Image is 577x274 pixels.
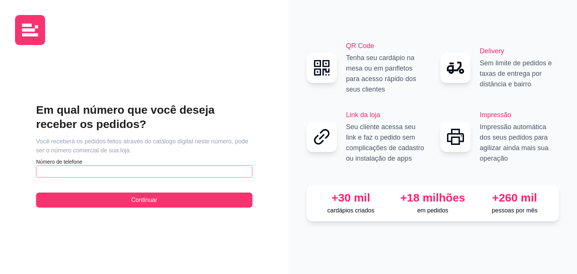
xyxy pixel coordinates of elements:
h2: Em qual número que você deseja receber os pedidos? [36,103,252,131]
img: logo [15,15,45,45]
article: Número de telefone [36,158,252,166]
p: pessoas por mês [477,206,553,215]
span: Continuar [131,196,157,205]
h2: QR Code [346,41,425,51]
h2: Delivery [480,46,559,56]
p: Sem limite de pedidos e taxas de entrega por distância e bairro [480,58,559,89]
div: +18 milhões [395,191,471,205]
p: cardápios criados [313,206,389,215]
p: Tenha seu cardápio na mesa ou em panfletos para acesso rápido dos seus clientes [346,53,425,95]
article: Você receberá os pedidos feitos através do catálogo digital neste número, pode ser o número comer... [36,137,252,155]
div: +30 mil [313,191,389,205]
button: Continuar [36,193,252,208]
h2: Impressão [480,110,559,120]
p: Impressão automática dos seus pedidos para agilizar ainda mais sua operação [480,122,559,164]
p: Seu cliente acessa seu link e faz o pedido sem complicações de cadastro ou instalação de apps [346,122,425,164]
div: +260 mil [477,191,553,205]
h2: Link da loja [346,110,425,120]
p: em pedidos [395,206,471,215]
